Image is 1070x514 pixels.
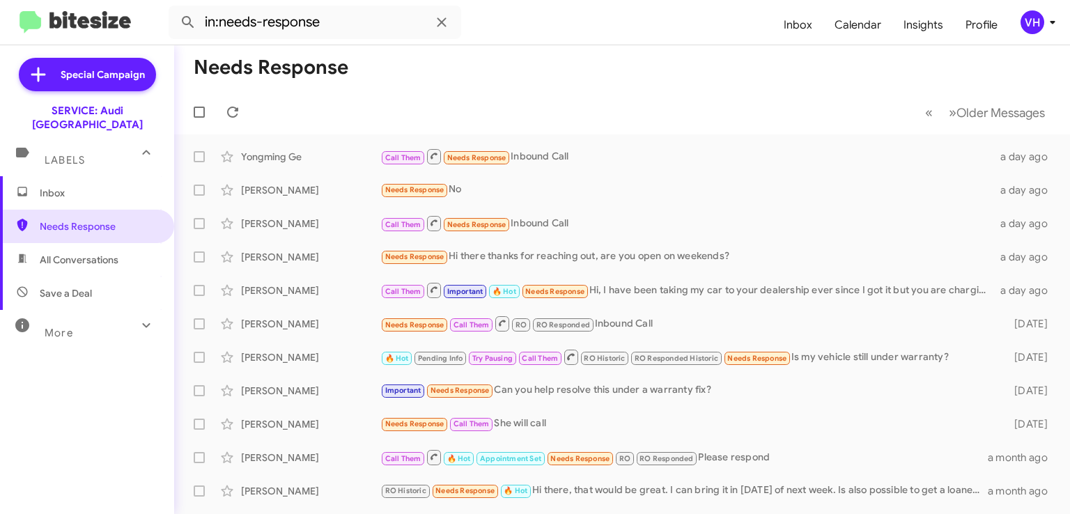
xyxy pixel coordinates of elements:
span: Inbox [40,186,158,200]
span: All Conversations [40,253,118,267]
div: [DATE] [997,417,1059,431]
span: Older Messages [956,105,1045,120]
span: Needs Response [385,252,444,261]
div: Yongming Ge [241,150,380,164]
div: Is my vehicle still under warranty? [380,348,997,366]
a: Profile [954,5,1009,45]
div: Hi there thanks for reaching out, are you open on weekends? [380,249,997,265]
input: Search [169,6,461,39]
div: a day ago [997,217,1059,231]
div: [PERSON_NAME] [241,451,380,465]
span: RO Responded Historic [635,354,718,363]
span: Needs Response [447,220,506,229]
span: 🔥 Hot [447,454,471,463]
span: Call Them [453,419,490,428]
span: Needs Response [385,185,444,194]
div: Inbound Call [380,215,997,232]
div: Hi there, that would be great. I can bring it in [DATE] of next week. Is also possible to get a l... [380,483,988,499]
div: [PERSON_NAME] [241,217,380,231]
div: [PERSON_NAME] [241,484,380,498]
div: She will call [380,416,997,432]
span: Important [447,287,483,296]
span: Needs Response [385,320,444,329]
div: [PERSON_NAME] [241,317,380,331]
div: [PERSON_NAME] [241,384,380,398]
span: 🔥 Hot [385,354,409,363]
span: RO Responded [536,320,590,329]
div: Inbound Call [380,315,997,332]
div: a day ago [997,250,1059,264]
div: [DATE] [997,384,1059,398]
span: RO Historic [385,486,426,495]
a: Inbox [773,5,823,45]
button: VH [1009,10,1055,34]
span: RO [619,454,630,463]
span: Needs Response [447,153,506,162]
div: [PERSON_NAME] [241,417,380,431]
div: [PERSON_NAME] [241,250,380,264]
span: Labels [45,154,85,166]
div: Please respond [380,449,988,466]
h1: Needs Response [194,56,348,79]
div: [PERSON_NAME] [241,350,380,364]
span: Save a Deal [40,286,92,300]
span: Needs Response [385,419,444,428]
span: » [949,104,956,121]
div: Inbound Call [380,148,997,165]
div: a day ago [997,283,1059,297]
span: RO [515,320,527,329]
div: [DATE] [997,350,1059,364]
button: Next [940,98,1053,127]
span: Needs Response [431,386,490,395]
a: Special Campaign [19,58,156,91]
span: Call Them [385,454,421,463]
span: Needs Response [40,219,158,233]
span: Important [385,386,421,395]
div: VH [1021,10,1044,34]
span: Needs Response [550,454,610,463]
button: Previous [917,98,941,127]
nav: Page navigation example [917,98,1053,127]
div: [PERSON_NAME] [241,283,380,297]
span: 🔥 Hot [493,287,516,296]
span: « [925,104,933,121]
span: Pending Info [418,354,463,363]
span: 🔥 Hot [504,486,527,495]
a: Calendar [823,5,892,45]
span: Call Them [385,287,421,296]
span: Special Campaign [61,68,145,81]
span: RO Historic [584,354,625,363]
span: Call Them [453,320,490,329]
div: [PERSON_NAME] [241,183,380,197]
span: Needs Response [435,486,495,495]
span: Needs Response [727,354,786,363]
span: Appointment Set [480,454,541,463]
span: Try Pausing [472,354,513,363]
div: Can you help resolve this under a warranty fix? [380,382,997,398]
span: RO Responded [639,454,693,463]
div: a day ago [997,150,1059,164]
div: a month ago [988,451,1059,465]
span: Call Them [522,354,558,363]
span: Call Them [385,153,421,162]
span: Needs Response [525,287,584,296]
div: [DATE] [997,317,1059,331]
div: a day ago [997,183,1059,197]
div: No [380,182,997,198]
span: Call Them [385,220,421,229]
div: a month ago [988,484,1059,498]
a: Insights [892,5,954,45]
span: More [45,327,73,339]
div: Hi, I have been taking my car to your dealership ever since I got it but you are charging me quit... [380,281,997,299]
